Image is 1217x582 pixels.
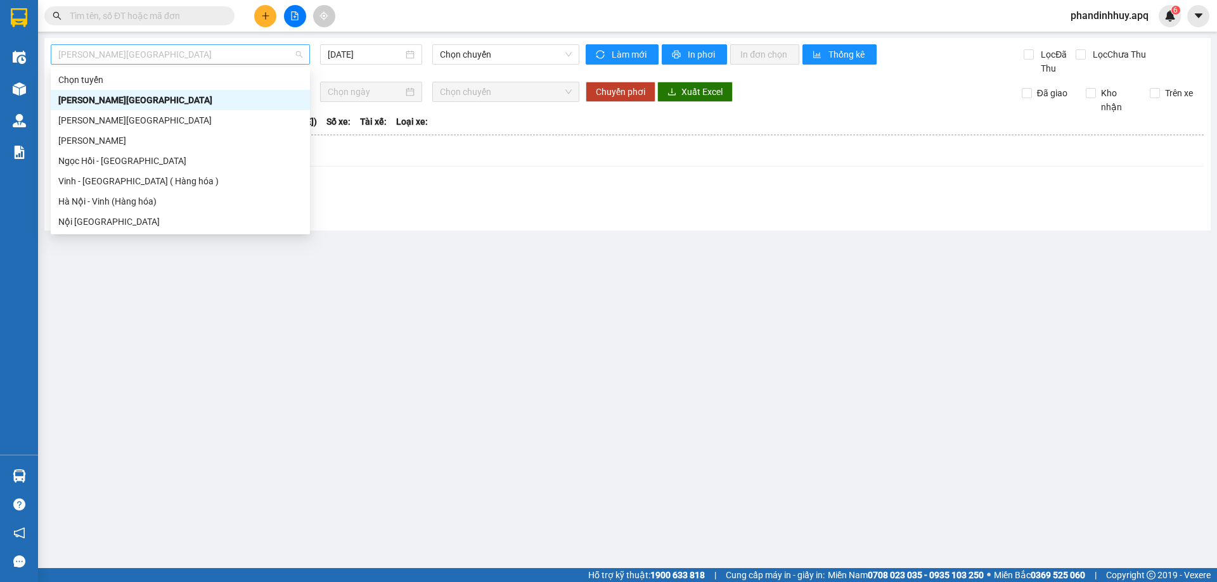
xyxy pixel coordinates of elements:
[51,191,310,212] div: Hà Nội - Vinh (Hàng hóa)
[13,469,26,483] img: warehouse-icon
[813,50,823,60] span: bar-chart
[396,115,428,129] span: Loại xe:
[51,70,310,90] div: Chọn tuyến
[1164,10,1176,22] img: icon-new-feature
[596,50,607,60] span: sync
[13,146,26,159] img: solution-icon
[1193,10,1204,22] span: caret-down
[987,573,991,578] span: ⚪️
[319,11,328,20] span: aim
[13,114,26,127] img: warehouse-icon
[1160,86,1198,100] span: Trên xe
[360,115,387,129] span: Tài xế:
[51,171,310,191] div: Vinh - Hà Nội ( Hàng hóa )
[58,73,302,87] div: Chọn tuyến
[13,555,25,567] span: message
[802,44,877,65] button: bar-chartThống kê
[290,11,299,20] span: file-add
[11,8,27,27] img: logo-vxr
[1088,47,1148,61] span: Lọc Chưa Thu
[726,568,825,582] span: Cung cấp máy in - giấy in:
[261,11,270,20] span: plus
[58,174,302,188] div: Vinh - [GEOGRAPHIC_DATA] ( Hàng hóa )
[70,9,219,23] input: Tìm tên, số ĐT hoặc mã đơn
[828,47,866,61] span: Thống kê
[586,82,655,102] button: Chuyển phơi
[13,82,26,96] img: warehouse-icon
[58,45,302,64] span: Gia Lâm - Mỹ Đình
[51,212,310,232] div: Nội Tỉnh Vinh
[37,54,139,87] span: [GEOGRAPHIC_DATA], [GEOGRAPHIC_DATA] ↔ [GEOGRAPHIC_DATA]
[58,134,302,148] div: [PERSON_NAME]
[828,568,984,582] span: Miền Nam
[1031,570,1085,580] strong: 0369 525 060
[1096,86,1140,114] span: Kho nhận
[13,51,26,64] img: warehouse-icon
[1187,5,1209,27] button: caret-down
[440,45,572,64] span: Chọn chuyến
[7,51,35,114] img: logo
[313,5,335,27] button: aim
[254,5,276,27] button: plus
[730,44,799,65] button: In đơn chọn
[994,568,1085,582] span: Miền Bắc
[58,194,302,208] div: Hà Nội - Vinh (Hàng hóa)
[1147,571,1156,579] span: copyright
[586,44,659,65] button: syncLàm mới
[284,5,306,27] button: file-add
[13,527,25,539] span: notification
[1036,47,1075,75] span: Lọc Đã Thu
[51,130,310,151] div: Mỹ Đình - Ngọc Hồi
[1060,8,1159,23] span: phandinhhuy.apq
[1032,86,1072,100] span: Đã giao
[714,568,716,582] span: |
[53,11,61,20] span: search
[13,498,25,510] span: question-circle
[868,570,984,580] strong: 0708 023 035 - 0935 103 250
[440,82,572,101] span: Chọn chuyến
[612,47,648,61] span: Làm mới
[688,47,717,61] span: In phơi
[58,93,302,107] div: [PERSON_NAME][GEOGRAPHIC_DATA]
[1173,6,1178,15] span: 6
[588,568,705,582] span: Hỗ trợ kỹ thuật:
[650,570,705,580] strong: 1900 633 818
[1171,6,1180,15] sup: 6
[1095,568,1097,582] span: |
[328,85,403,99] input: Chọn ngày
[662,44,727,65] button: printerIn phơi
[42,10,134,51] strong: CHUYỂN PHÁT NHANH AN PHÚ QUÝ
[326,115,351,129] span: Số xe:
[58,154,302,168] div: Ngọc Hồi - [GEOGRAPHIC_DATA]
[51,110,310,130] div: Mỹ Đình - Gia Lâm
[58,113,302,127] div: [PERSON_NAME][GEOGRAPHIC_DATA]
[328,47,403,61] input: 13/09/2025
[51,90,310,110] div: Gia Lâm - Mỹ Đình
[672,50,683,60] span: printer
[657,82,733,102] button: downloadXuất Excel
[51,151,310,171] div: Ngọc Hồi - Mỹ Đình
[58,215,302,229] div: Nội [GEOGRAPHIC_DATA]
